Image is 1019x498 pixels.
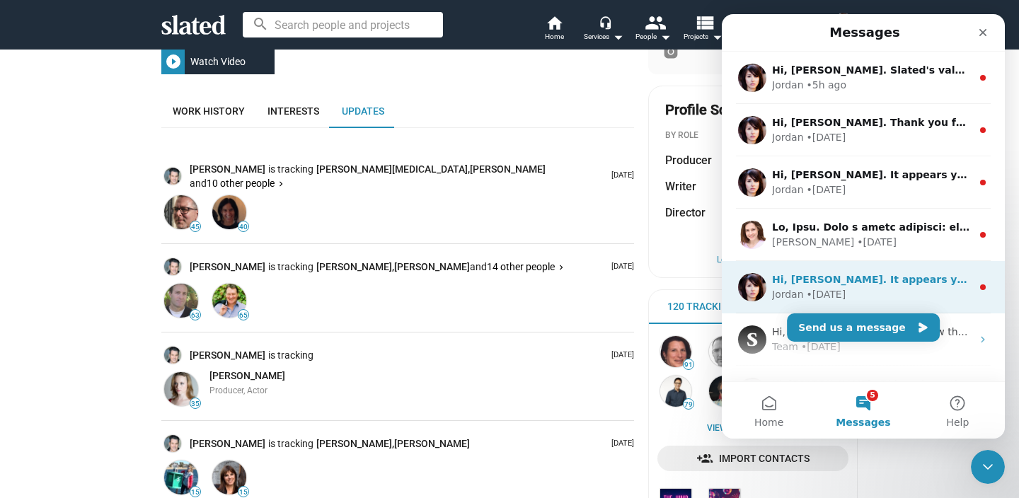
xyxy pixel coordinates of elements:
[678,14,727,45] button: Projects
[470,261,487,272] span: and
[209,370,285,381] span: [PERSON_NAME]
[394,261,470,272] span: [PERSON_NAME]
[665,205,706,220] span: Director
[707,423,800,434] a: View all People (118)
[16,207,45,235] img: Profile image for Mary
[694,12,715,33] mat-icon: view_list
[85,64,125,79] div: • 5h ago
[50,168,82,183] div: Jordan
[394,260,470,274] a: [PERSON_NAME]
[164,372,198,406] img: Thora Birch
[268,349,316,362] span: is tracking
[16,154,45,183] img: Profile image for Jordan
[657,446,848,471] a: Import Contacts
[545,28,564,45] span: Home
[164,284,198,318] img: William Chartoff
[645,12,665,33] mat-icon: people
[316,260,394,274] a: [PERSON_NAME],
[722,14,1005,439] iframe: Intercom live chat
[394,437,470,451] a: [PERSON_NAME]
[94,368,188,424] button: Messages
[316,163,470,175] span: [PERSON_NAME][MEDICAL_DATA],
[212,461,246,494] img: Stacey Parks
[606,170,634,181] p: [DATE]
[556,261,566,274] mat-icon: keyboard_arrow_right
[135,221,175,236] div: • [DATE]
[190,349,268,362] a: [PERSON_NAME]
[708,28,725,45] mat-icon: arrow_drop_down
[161,49,275,74] button: Watch Video
[268,437,316,451] span: is tracking
[330,94,396,128] a: Updates
[243,12,443,37] input: Search people and projects
[665,153,712,168] span: Producer
[85,116,125,131] div: • [DATE]
[164,195,198,229] img: Warren Zide
[85,273,125,288] div: • [DATE]
[342,105,384,117] span: Updates
[238,223,248,231] span: 40
[238,488,248,497] span: 15
[660,376,691,407] img: Robert J. Ulrich
[164,347,181,364] img: John Killoran
[316,438,394,449] span: [PERSON_NAME],
[667,300,735,313] span: 120 Tracking
[599,16,611,28] mat-icon: headset_mic
[207,177,284,190] button: 10 other people
[606,262,634,272] p: [DATE]
[665,255,841,266] button: Learn about scores
[470,163,546,176] a: [PERSON_NAME]
[190,437,268,451] a: [PERSON_NAME]
[16,102,45,130] img: Profile image for Jordan
[161,94,256,128] a: Work history
[316,163,470,176] a: [PERSON_NAME][MEDICAL_DATA],
[50,116,82,131] div: Jordan
[529,14,579,45] a: Home
[657,28,674,45] mat-icon: arrow_drop_down
[85,168,125,183] div: • [DATE]
[190,260,268,274] a: [PERSON_NAME]
[65,299,218,328] button: Send us a message
[189,368,283,424] button: Help
[827,10,860,47] button: Sara KrupnickMe
[635,28,671,45] div: People
[316,437,394,451] a: [PERSON_NAME],
[50,273,82,288] div: Jordan
[164,168,181,185] img: John Killoran
[256,94,330,128] a: Interests
[164,461,198,494] img: Anne Dempsey
[709,336,740,367] img: Vince Gerardis
[579,14,628,45] button: Services
[190,400,200,408] span: 35
[190,163,268,176] a: [PERSON_NAME]
[268,163,316,176] span: is tracking
[609,28,626,45] mat-icon: arrow_drop_down
[212,195,246,229] img: Andrea Sperling
[33,403,62,413] span: Home
[665,130,841,141] div: BY ROLE
[190,311,200,320] span: 63
[709,376,740,407] img: Wayan Palmieri
[16,259,45,287] img: Profile image for Jordan
[164,435,181,452] img: John Killoran
[835,13,852,30] img: Sara Krupnick
[224,403,247,413] span: Help
[268,260,316,274] span: is tracking
[50,325,76,340] div: Team
[665,232,841,243] button: Show All
[470,163,546,175] span: [PERSON_NAME]
[50,64,82,79] div: Jordan
[684,28,722,45] span: Projects
[209,386,267,395] span: Producer, Actor
[660,336,691,367] img: Alexa L. Fogel
[190,178,207,189] span: and
[628,14,678,45] button: People
[276,178,286,191] mat-icon: keyboard_arrow_right
[114,403,168,413] span: Messages
[665,100,747,120] span: Profile Score
[16,364,45,392] img: Profile image for Jordan
[50,221,132,236] div: [PERSON_NAME]
[190,223,200,231] span: 45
